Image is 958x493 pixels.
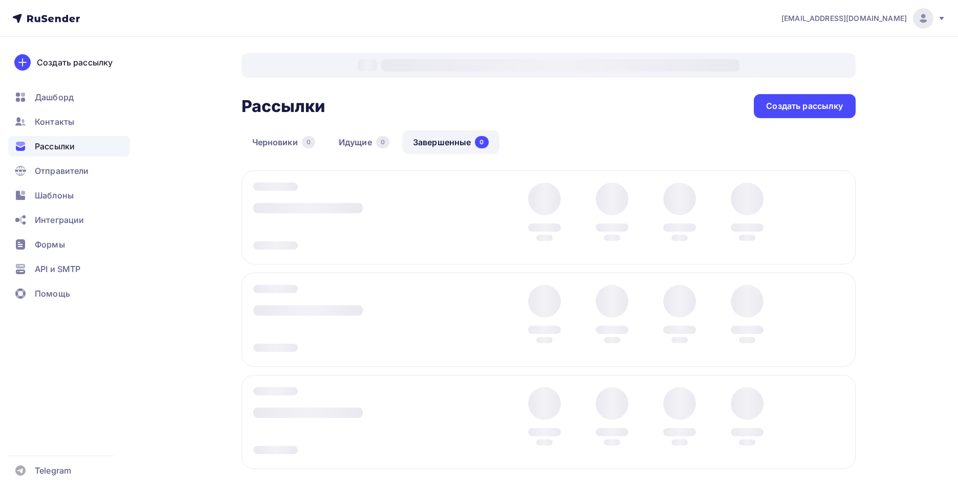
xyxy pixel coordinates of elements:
h2: Рассылки [242,96,325,117]
a: Черновики0 [242,130,326,154]
span: Шаблоны [35,189,74,201]
a: Контакты [8,111,130,132]
a: Отправители [8,161,130,181]
span: Интеграции [35,214,84,226]
div: 0 [475,136,488,148]
span: Контакты [35,116,74,128]
div: Создать рассылку [37,56,113,69]
span: API и SMTP [35,263,80,275]
div: 0 [376,136,389,148]
a: [EMAIL_ADDRESS][DOMAIN_NAME] [781,8,946,29]
span: Telegram [35,464,71,477]
div: Создать рассылку [766,100,843,112]
a: Рассылки [8,136,130,156]
span: Помощь [35,287,70,300]
div: 0 [302,136,315,148]
span: Дашборд [35,91,74,103]
a: Формы [8,234,130,255]
a: Идущие0 [328,130,400,154]
span: Формы [35,238,65,251]
span: Рассылки [35,140,75,152]
a: Шаблоны [8,185,130,206]
span: Отправители [35,165,89,177]
a: Завершенные0 [402,130,499,154]
a: Дашборд [8,87,130,107]
span: [EMAIL_ADDRESS][DOMAIN_NAME] [781,13,907,24]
